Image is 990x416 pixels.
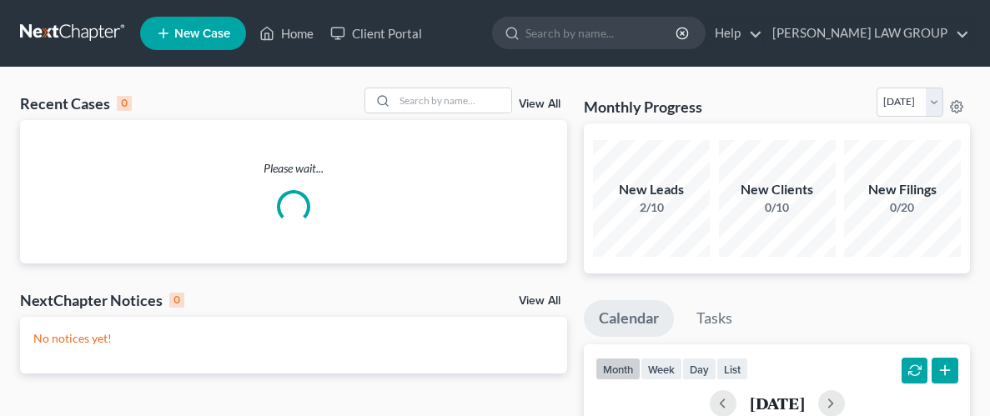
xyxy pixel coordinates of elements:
button: day [682,358,716,380]
a: Client Portal [322,18,430,48]
div: Recent Cases [20,93,132,113]
div: 2/10 [593,199,710,216]
a: [PERSON_NAME] LAW GROUP [764,18,969,48]
a: View All [519,295,560,307]
div: New Filings [844,180,961,199]
a: Home [251,18,322,48]
button: week [641,358,682,380]
h2: [DATE] [750,394,805,412]
a: Calendar [584,300,674,337]
div: New Clients [719,180,836,199]
div: New Leads [593,180,710,199]
div: 0/10 [719,199,836,216]
p: Please wait... [20,160,567,177]
input: Search by name... [394,88,511,113]
a: Tasks [681,300,747,337]
button: month [596,358,641,380]
a: View All [519,98,560,110]
div: 0 [117,96,132,111]
div: 0 [169,293,184,308]
button: list [716,358,748,380]
input: Search by name... [525,18,678,48]
span: New Case [174,28,230,40]
h3: Monthly Progress [584,97,702,117]
a: Help [706,18,762,48]
div: 0/20 [844,199,961,216]
div: NextChapter Notices [20,290,184,310]
p: No notices yet! [33,330,554,347]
